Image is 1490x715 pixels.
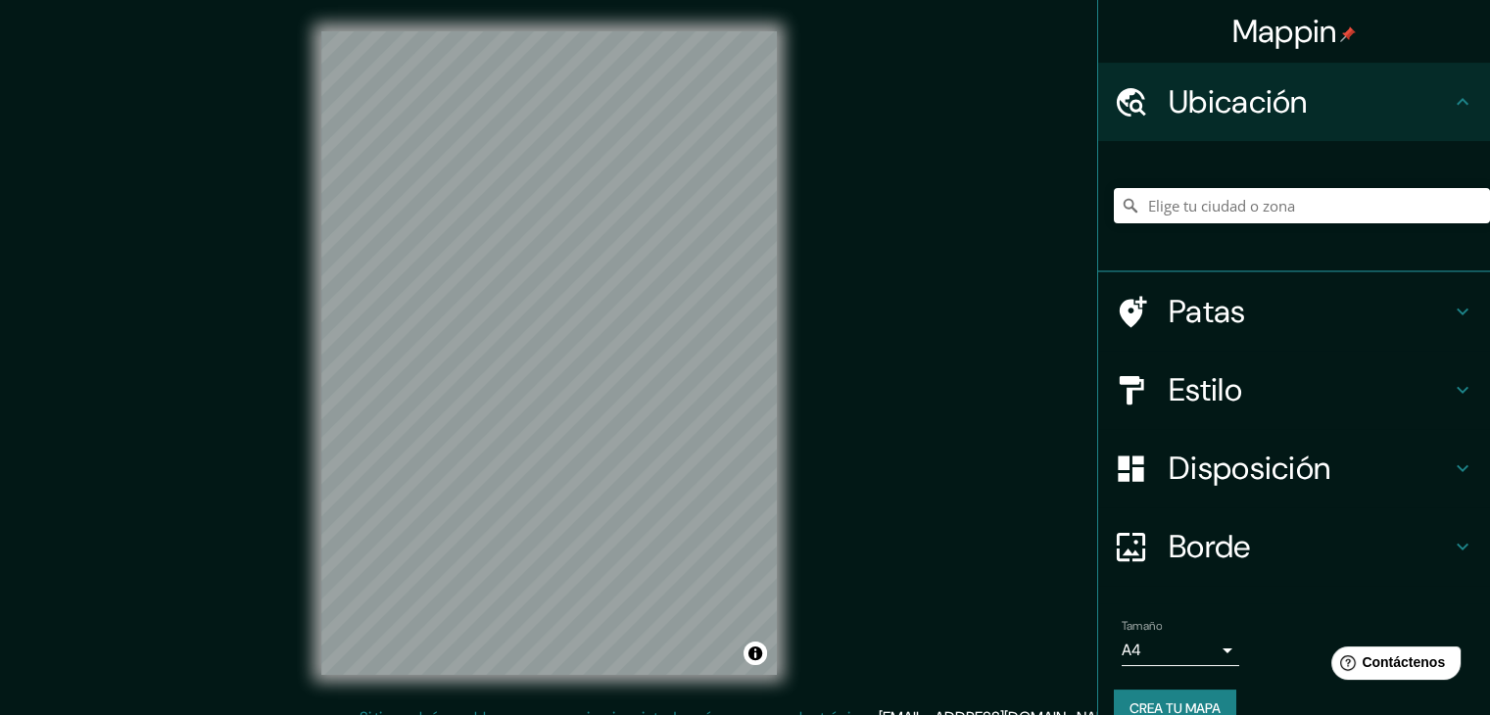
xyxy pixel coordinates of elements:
div: Disposición [1098,429,1490,507]
div: Estilo [1098,351,1490,429]
input: Elige tu ciudad o zona [1114,188,1490,223]
font: Mappin [1232,11,1337,52]
font: Estilo [1169,369,1242,410]
button: Activar o desactivar atribución [744,642,767,665]
div: Borde [1098,507,1490,586]
canvas: Mapa [321,31,777,675]
div: Ubicación [1098,63,1490,141]
font: Ubicación [1169,81,1308,122]
div: Patas [1098,272,1490,351]
font: Disposición [1169,448,1330,489]
font: Borde [1169,526,1251,567]
font: Patas [1169,291,1246,332]
iframe: Lanzador de widgets de ayuda [1316,639,1468,693]
div: A4 [1122,635,1239,666]
font: A4 [1122,640,1141,660]
img: pin-icon.png [1340,26,1356,42]
font: Tamaño [1122,618,1162,634]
